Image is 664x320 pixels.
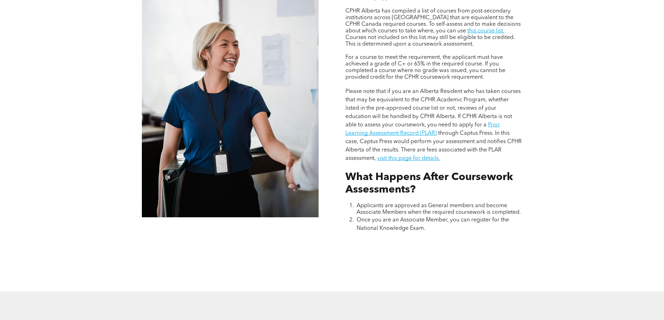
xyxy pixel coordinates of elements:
[345,172,513,195] span: What Happens After Coursework Assessments?
[345,89,521,128] span: Please note that if you are an Alberta Resident who has taken courses that may be equivalent to t...
[467,28,504,34] a: this course list.
[345,55,505,80] span: For a course to meet the requirement, the applicant must have achieved a grade of C+ or 65% in th...
[357,203,521,215] span: Applicants are approved as General members and become Associate Members when the required coursew...
[345,35,515,47] span: Courses not included on this list may still be eligible to be credited. This is determined upon a...
[357,217,509,231] span: Once you are an Associate Member, you can register for the National Knowledge Exam.
[345,8,521,34] span: CPHR Alberta has compiled a list of courses from post-secondary institutions across [GEOGRAPHIC_D...
[377,156,440,161] a: visit this page for details.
